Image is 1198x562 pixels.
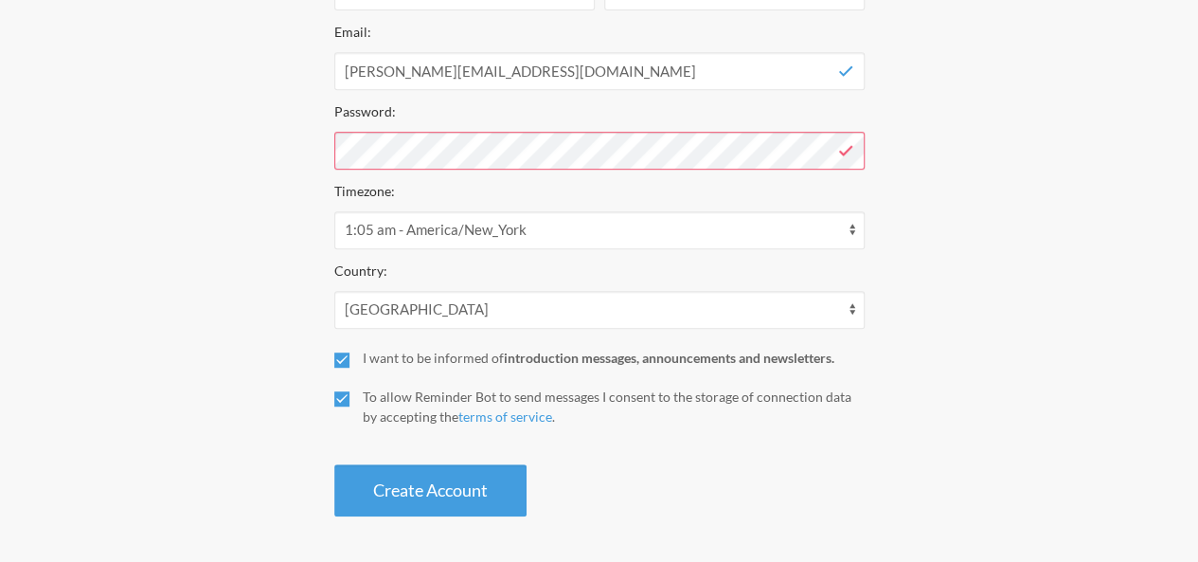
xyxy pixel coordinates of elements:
[334,263,387,279] label: Country:
[334,24,371,40] label: Email:
[504,350,834,366] strong: introduction messages, announcements and newsletters.
[334,183,395,199] label: Timezone:
[334,391,349,407] input: To allow Reminder Bot to send messages I consent to the storage of connection data by accepting t...
[363,387,865,426] div: To allow Reminder Bot to send messages I consent to the storage of connection data by accepting t...
[334,464,527,517] button: Create Account
[334,103,396,119] label: Password:
[363,348,865,368] div: I want to be informed of
[458,408,552,425] a: terms of service
[334,353,349,368] input: I want to be informed ofintroduction messages, announcements and newsletters.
